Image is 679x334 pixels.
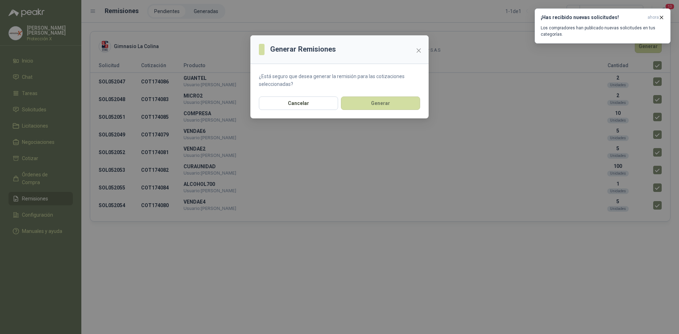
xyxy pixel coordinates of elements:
[259,96,338,110] button: Cancelar
[341,96,420,110] button: Generar
[270,44,336,55] h3: Generar Remisiones
[413,45,424,56] button: Close
[416,48,422,53] span: close
[259,72,420,88] p: ¿Está seguro que desea generar la remisión para las cotizaciones seleccionadas?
